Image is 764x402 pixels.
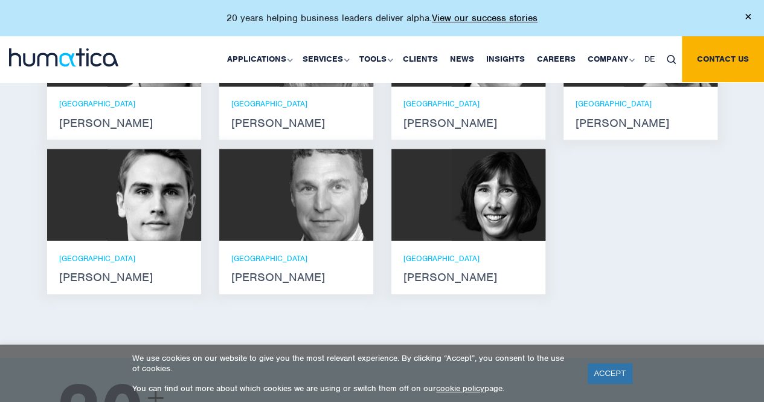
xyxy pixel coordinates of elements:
a: Services [297,36,353,82]
p: [GEOGRAPHIC_DATA] [59,253,189,263]
a: Company [582,36,638,82]
strong: [PERSON_NAME] [231,272,361,282]
a: Contact us [682,36,764,82]
img: Bryan Turner [280,149,373,241]
p: [GEOGRAPHIC_DATA] [231,253,361,263]
a: ACCEPT [588,363,632,383]
a: DE [638,36,661,82]
strong: [PERSON_NAME] [59,118,189,128]
p: [GEOGRAPHIC_DATA] [576,99,705,109]
p: [GEOGRAPHIC_DATA] [59,99,189,109]
strong: [PERSON_NAME] [403,118,533,128]
a: Clients [397,36,444,82]
strong: [PERSON_NAME] [231,118,361,128]
p: We use cookies on our website to give you the most relevant experience. By clicking “Accept”, you... [132,353,573,374]
p: [GEOGRAPHIC_DATA] [403,253,533,263]
img: search_icon [667,55,676,64]
a: View our success stories [432,12,538,24]
img: Karen Wright [452,149,545,241]
a: News [444,36,480,82]
img: logo [9,48,118,66]
strong: [PERSON_NAME] [403,272,533,282]
span: DE [644,54,655,64]
p: [GEOGRAPHIC_DATA] [403,99,533,109]
strong: [PERSON_NAME] [59,272,189,282]
a: Applications [221,36,297,82]
strong: [PERSON_NAME] [576,118,705,128]
p: [GEOGRAPHIC_DATA] [231,99,361,109]
img: Paul Simpson [108,149,201,241]
p: You can find out more about which cookies we are using or switch them off on our page. [132,383,573,394]
a: cookie policy [436,383,484,394]
a: Insights [480,36,531,82]
a: Tools [353,36,397,82]
a: Careers [531,36,582,82]
p: 20 years helping business leaders deliver alpha. [226,12,538,24]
